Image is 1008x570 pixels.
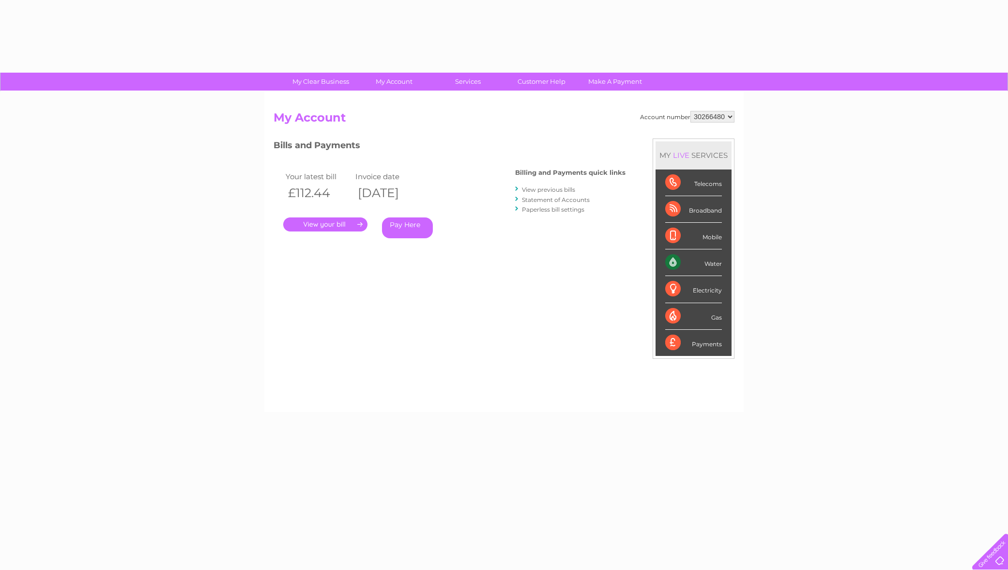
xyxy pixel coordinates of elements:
a: Services [428,73,508,91]
h2: My Account [274,111,734,129]
div: Water [665,249,722,276]
th: [DATE] [353,183,423,203]
a: Paperless bill settings [522,206,584,213]
div: Electricity [665,276,722,303]
div: Gas [665,303,722,330]
h3: Bills and Payments [274,139,626,155]
a: Pay Here [382,217,433,238]
div: MY SERVICES [656,141,732,169]
a: . [283,217,367,231]
th: £112.44 [283,183,353,203]
div: LIVE [671,151,691,160]
div: Account number [640,111,734,123]
a: My Clear Business [281,73,361,91]
a: View previous bills [522,186,575,193]
div: Mobile [665,223,722,249]
div: Payments [665,330,722,356]
a: Make A Payment [575,73,655,91]
a: My Account [354,73,434,91]
a: Customer Help [502,73,581,91]
a: Statement of Accounts [522,196,590,203]
div: Broadband [665,196,722,223]
td: Invoice date [353,170,423,183]
div: Telecoms [665,169,722,196]
h4: Billing and Payments quick links [515,169,626,176]
td: Your latest bill [283,170,353,183]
